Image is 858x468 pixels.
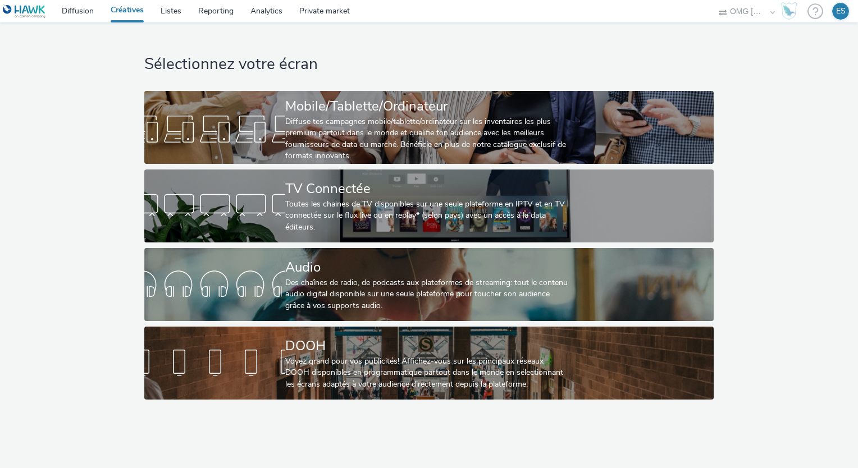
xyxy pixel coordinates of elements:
div: ES [836,3,846,20]
a: DOOHVoyez grand pour vos publicités! Affichez-vous sur les principaux réseaux DOOH disponibles en... [144,327,714,400]
h1: Sélectionnez votre écran [144,54,714,75]
div: Mobile/Tablette/Ordinateur [285,97,568,116]
div: TV Connectée [285,179,568,199]
div: Des chaînes de radio, de podcasts aux plateformes de streaming: tout le contenu audio digital dis... [285,277,568,311]
a: TV ConnectéeToutes les chaines de TV disponibles sur une seule plateforme en IPTV et en TV connec... [144,169,714,242]
img: Hawk Academy [781,2,797,20]
a: AudioDes chaînes de radio, de podcasts aux plateformes de streaming: tout le contenu audio digita... [144,248,714,321]
div: Toutes les chaines de TV disponibles sur une seule plateforme en IPTV et en TV connectée sur le f... [285,199,568,233]
div: Voyez grand pour vos publicités! Affichez-vous sur les principaux réseaux DOOH disponibles en pro... [285,356,568,390]
div: DOOH [285,336,568,356]
a: Mobile/Tablette/OrdinateurDiffuse tes campagnes mobile/tablette/ordinateur sur les inventaires le... [144,91,714,164]
div: Audio [285,258,568,277]
a: Hawk Academy [781,2,802,20]
div: Diffuse tes campagnes mobile/tablette/ordinateur sur les inventaires les plus premium partout dan... [285,116,568,162]
img: undefined Logo [3,4,46,19]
